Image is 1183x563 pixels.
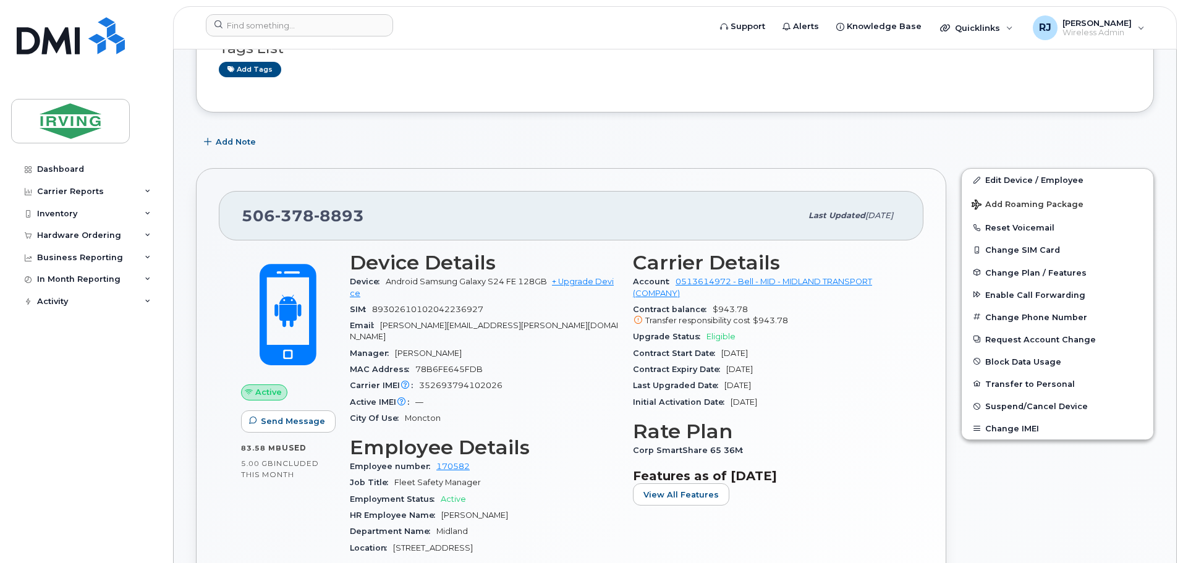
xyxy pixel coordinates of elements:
input: Find something... [206,14,393,36]
span: [PERSON_NAME] [441,510,508,520]
span: $943.78 [633,305,901,327]
a: Add tags [219,62,281,77]
span: View All Features [643,489,719,501]
span: [DATE] [731,397,757,407]
button: Change IMEI [962,417,1153,439]
span: Active IMEI [350,397,415,407]
button: Change Phone Number [962,306,1153,328]
span: 83.58 MB [241,444,282,452]
div: Ryan Johnson [1024,15,1153,40]
span: Device [350,277,386,286]
span: City Of Use [350,413,405,423]
h3: Rate Plan [633,420,901,442]
h3: Carrier Details [633,252,901,274]
a: 170582 [436,462,470,471]
span: Job Title [350,478,394,487]
span: Wireless Admin [1062,28,1132,38]
span: Change Plan / Features [985,268,1087,277]
span: included this month [241,459,319,479]
span: Suspend/Cancel Device [985,402,1088,411]
span: used [282,443,307,452]
span: — [415,397,423,407]
span: RJ [1039,20,1051,35]
span: [PERSON_NAME][EMAIL_ADDRESS][PERSON_NAME][DOMAIN_NAME] [350,321,618,341]
span: Contract Expiry Date [633,365,726,374]
div: Quicklinks [931,15,1022,40]
span: Initial Activation Date [633,397,731,407]
span: 352693794102026 [419,381,502,390]
span: Send Message [261,415,325,427]
span: Upgrade Status [633,332,706,341]
span: Alerts [793,20,819,33]
span: Fleet Safety Manager [394,478,481,487]
span: [DATE] [721,349,748,358]
span: 378 [275,206,314,225]
span: 5.00 GB [241,459,274,468]
span: Support [731,20,765,33]
span: Eligible [706,332,736,341]
button: Suspend/Cancel Device [962,395,1153,417]
button: Request Account Change [962,328,1153,350]
span: Enable Call Forwarding [985,290,1085,299]
span: 78B6FE645FDB [415,365,483,374]
button: Reset Voicemail [962,216,1153,239]
button: View All Features [633,483,729,506]
span: $943.78 [753,316,788,325]
span: [STREET_ADDRESS] [393,543,473,552]
span: Contract balance [633,305,713,314]
span: 89302610102042236927 [372,305,483,314]
span: Account [633,277,676,286]
span: Add Roaming Package [972,200,1083,211]
span: Carrier IMEI [350,381,419,390]
a: 0513614972 - Bell - MID - MIDLAND TRANSPORT (COMPANY) [633,277,872,297]
a: Alerts [774,14,828,39]
span: Midland [436,527,468,536]
span: [PERSON_NAME] [395,349,462,358]
button: Add Roaming Package [962,191,1153,216]
h3: Device Details [350,252,618,274]
span: [PERSON_NAME] [1062,18,1132,28]
button: Add Note [196,131,266,153]
span: [DATE] [724,381,751,390]
span: Corp SmartShare 65 36M [633,446,749,455]
span: Add Note [216,136,256,148]
button: Enable Call Forwarding [962,284,1153,306]
h3: Tags List [219,41,1131,56]
span: Knowledge Base [847,20,922,33]
h3: Features as of [DATE] [633,468,901,483]
span: Employee number [350,462,436,471]
span: Last updated [808,211,865,220]
a: Edit Device / Employee [962,169,1153,191]
a: Knowledge Base [828,14,930,39]
h3: Employee Details [350,436,618,459]
span: Active [441,494,466,504]
span: [DATE] [726,365,753,374]
span: MAC Address [350,365,415,374]
span: SIM [350,305,372,314]
span: Quicklinks [955,23,1000,33]
span: Email [350,321,380,330]
a: Support [711,14,774,39]
span: Manager [350,349,395,358]
button: Block Data Usage [962,350,1153,373]
span: Active [255,386,282,398]
span: 8893 [314,206,364,225]
span: Android Samsung Galaxy S24 FE 128GB [386,277,547,286]
button: Change SIM Card [962,239,1153,261]
button: Transfer to Personal [962,373,1153,395]
a: + Upgrade Device [350,277,614,297]
button: Change Plan / Features [962,261,1153,284]
span: Employment Status [350,494,441,504]
span: Department Name [350,527,436,536]
span: 506 [242,206,364,225]
span: Last Upgraded Date [633,381,724,390]
span: HR Employee Name [350,510,441,520]
span: Moncton [405,413,441,423]
span: Transfer responsibility cost [645,316,750,325]
span: [DATE] [865,211,893,220]
span: Location [350,543,393,552]
span: Contract Start Date [633,349,721,358]
button: Send Message [241,410,336,433]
